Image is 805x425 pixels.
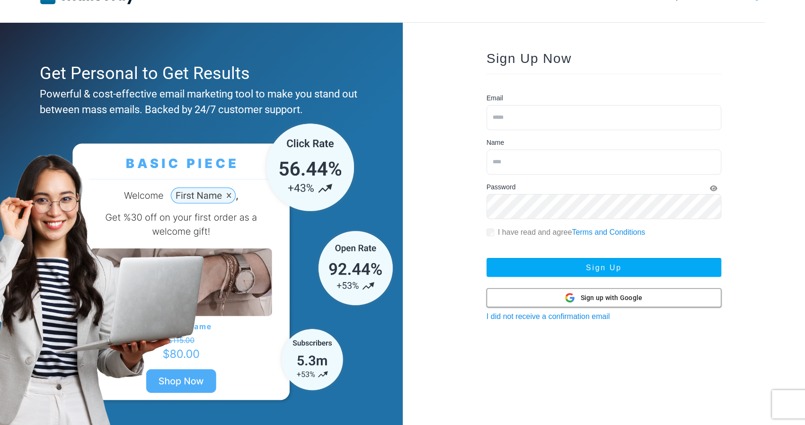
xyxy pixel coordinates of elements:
[487,258,721,277] button: Sign Up
[572,228,645,236] a: Terms and Conditions
[487,138,504,148] label: Name
[498,227,645,238] label: I have read and agree
[487,93,503,103] label: Email
[487,51,572,66] span: Sign Up Now
[487,288,721,307] button: Sign up with Google
[580,293,642,303] span: Sign up with Google
[487,182,515,192] label: Password
[40,86,358,117] div: Powerful & cost-effective email marketing tool to make you stand out between mass emails. Backed ...
[40,61,358,86] div: Get Personal to Get Results
[710,185,717,192] i: Show Password
[487,312,610,320] a: I did not receive a confirmation email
